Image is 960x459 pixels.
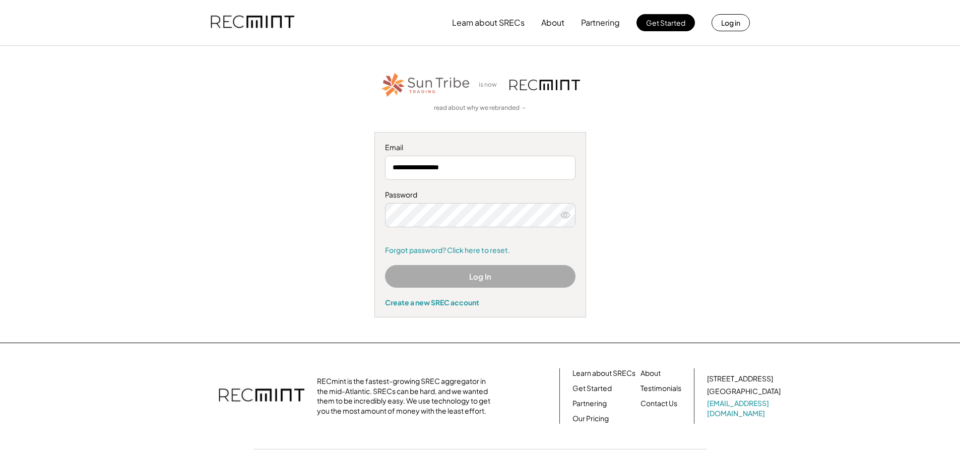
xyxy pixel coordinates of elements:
[385,265,575,288] button: Log In
[641,368,661,378] a: About
[385,245,575,255] a: Forgot password? Click here to reset.
[541,13,564,33] button: About
[385,190,575,200] div: Password
[380,71,471,99] img: STT_Horizontal_Logo%2B-%2BColor.png
[219,378,304,414] img: recmint-logotype%403x.png
[572,414,609,424] a: Our Pricing
[641,399,677,409] a: Contact Us
[636,14,695,31] button: Get Started
[385,143,575,153] div: Email
[434,104,527,112] a: read about why we rebranded →
[641,383,681,394] a: Testimonials
[452,13,525,33] button: Learn about SRECs
[572,383,612,394] a: Get Started
[317,376,496,416] div: RECmint is the fastest-growing SREC aggregator in the mid-Atlantic. SRECs can be hard, and we wan...
[572,399,607,409] a: Partnering
[707,374,773,384] div: [STREET_ADDRESS]
[707,386,781,397] div: [GEOGRAPHIC_DATA]
[509,80,580,90] img: recmint-logotype%403x.png
[211,6,294,40] img: recmint-logotype%403x.png
[707,399,783,418] a: [EMAIL_ADDRESS][DOMAIN_NAME]
[572,368,635,378] a: Learn about SRECs
[712,14,750,31] button: Log in
[476,81,504,89] div: is now
[581,13,620,33] button: Partnering
[385,298,575,307] div: Create a new SREC account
